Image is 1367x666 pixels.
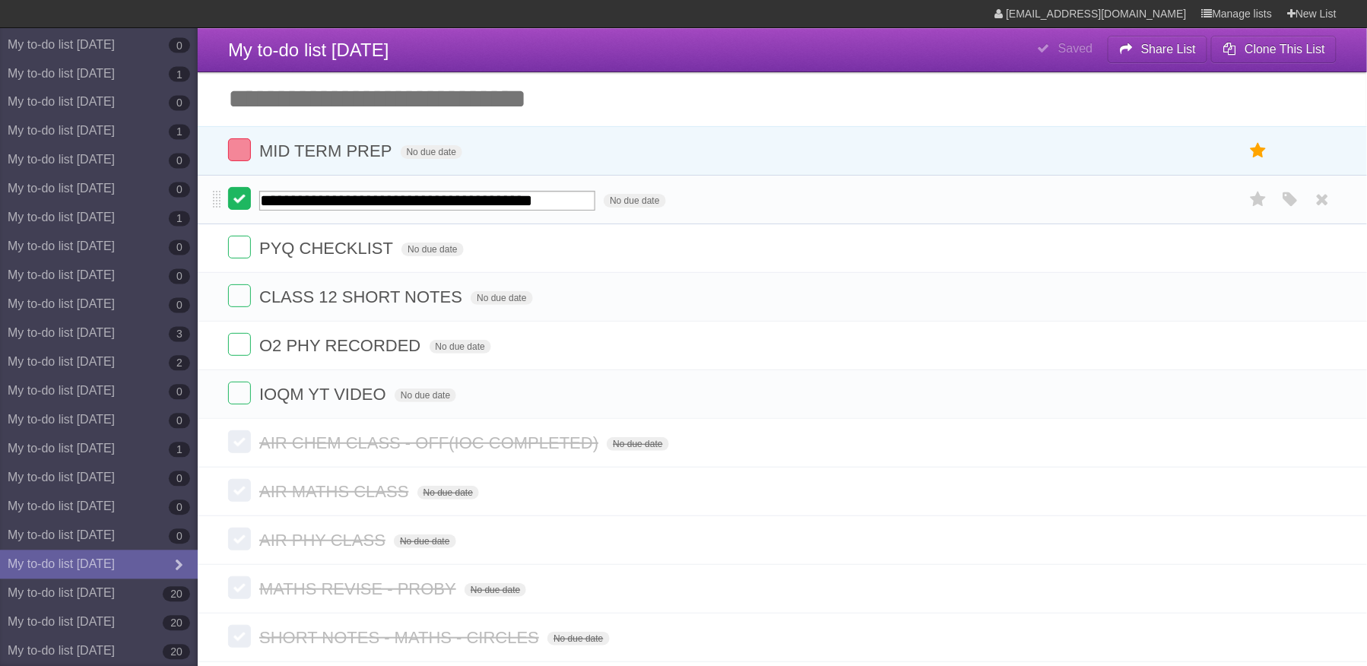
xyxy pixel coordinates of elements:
span: No due date [430,340,491,354]
label: Done [228,138,251,161]
b: 1 [169,125,190,140]
b: 20 [163,587,190,602]
label: Done [228,333,251,356]
span: No due date [417,486,479,499]
button: Share List [1108,36,1208,63]
b: Share List [1141,43,1196,55]
span: PYQ CHECKLIST [259,239,397,258]
b: 0 [169,500,190,515]
span: CLASS 12 SHORT NOTES [259,287,466,306]
b: 0 [169,182,190,198]
span: No due date [607,437,668,451]
b: 0 [169,96,190,111]
b: 0 [169,471,190,487]
label: Done [228,187,251,210]
span: O2 PHY RECORDED [259,336,424,355]
b: 0 [169,385,190,400]
b: 2 [169,356,190,371]
label: Done [228,528,251,550]
span: MATHS REVISE - PROBY [259,579,460,598]
span: No due date [401,243,463,256]
b: 0 [169,38,190,53]
span: IOQM YT VIDEO [259,385,390,404]
span: AIR CHEM CLASS - OFF(IOC COMPLETED) [259,433,602,452]
b: 0 [169,240,190,255]
b: 1 [169,211,190,227]
span: AIR MATHS CLASS [259,482,412,501]
label: Done [228,284,251,307]
b: 0 [169,529,190,544]
span: No due date [547,632,609,645]
label: Done [228,236,251,258]
b: 3 [169,327,190,342]
span: MID TERM PREP [259,141,395,160]
b: Saved [1058,42,1093,55]
b: 0 [169,298,190,313]
label: Star task [1244,138,1273,163]
span: AIR PHY CLASS [259,531,389,550]
span: No due date [401,145,462,159]
span: No due date [471,291,532,305]
label: Done [228,479,251,502]
span: No due date [395,388,456,402]
label: Done [228,382,251,404]
span: SHORT NOTES - MATHS - CIRCLES [259,628,543,647]
label: Done [228,625,251,648]
button: Clone This List [1211,36,1337,63]
span: No due date [465,583,526,597]
label: Star task [1244,187,1273,212]
b: 20 [163,616,190,631]
b: 0 [169,269,190,284]
span: No due date [604,194,665,208]
label: Done [228,430,251,453]
span: No due date [394,534,455,548]
b: Clone This List [1245,43,1325,55]
b: 20 [163,645,190,660]
b: 1 [169,442,190,458]
span: My to-do list [DATE] [228,40,389,60]
b: 0 [169,414,190,429]
b: 1 [169,67,190,82]
label: Done [228,576,251,599]
b: 0 [169,154,190,169]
